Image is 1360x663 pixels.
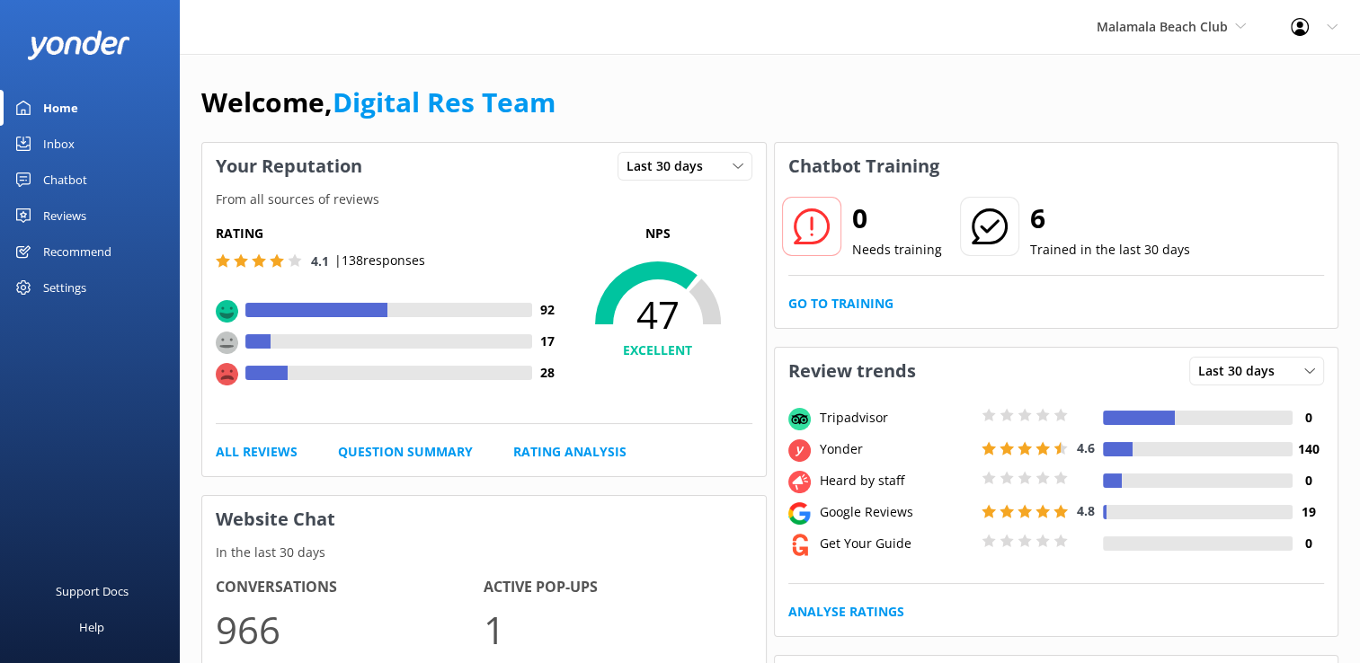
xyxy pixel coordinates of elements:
h4: Active Pop-ups [484,576,751,599]
h4: 28 [532,363,564,383]
h4: EXCELLENT [564,340,752,360]
p: 1 [484,599,751,659]
a: Go to Training [788,294,893,314]
div: Home [43,90,78,126]
span: 4.1 [311,252,329,270]
h4: 19 [1293,502,1324,522]
a: All Reviews [216,442,298,462]
p: 966 [216,599,484,659]
a: Rating Analysis [513,442,627,462]
a: Analyse Ratings [788,602,904,622]
h1: Welcome, [201,81,556,124]
h2: 6 [1030,197,1190,240]
h3: Review trends [775,348,929,394]
div: Google Reviews [815,502,977,522]
p: | 138 responses [334,251,425,270]
h4: 0 [1293,471,1324,491]
div: Help [79,609,104,645]
div: Get Your Guide [815,534,977,553]
a: Digital Res Team [333,84,556,120]
div: Reviews [43,198,86,234]
p: From all sources of reviews [202,190,766,209]
h4: 140 [1293,439,1324,459]
p: In the last 30 days [202,543,766,562]
h5: Rating [216,224,564,243]
div: Inbox [43,126,75,162]
h4: 92 [532,300,564,320]
div: Tripadvisor [815,408,977,428]
h4: Conversations [216,576,484,599]
div: Yonder [815,439,977,459]
a: Question Summary [338,442,473,462]
div: Settings [43,270,86,305]
span: Malamala Beach Club [1097,18,1228,35]
span: 4.8 [1077,502,1095,519]
p: Needs training [852,240,942,260]
div: Recommend [43,234,111,270]
span: Last 30 days [1198,361,1285,381]
h3: Chatbot Training [775,143,953,190]
h4: 17 [532,331,564,351]
h3: Website Chat [202,496,766,543]
h2: 0 [852,197,942,240]
div: Support Docs [56,573,129,609]
div: Heard by staff [815,471,977,491]
div: Chatbot [43,162,87,198]
span: 4.6 [1077,439,1095,456]
span: Last 30 days [627,156,714,176]
img: yonder-white-logo.png [27,31,130,60]
h4: 0 [1293,534,1324,553]
h4: 0 [1293,408,1324,428]
span: 47 [564,292,752,337]
h3: Your Reputation [202,143,376,190]
p: Trained in the last 30 days [1030,240,1190,260]
p: NPS [564,224,752,243]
